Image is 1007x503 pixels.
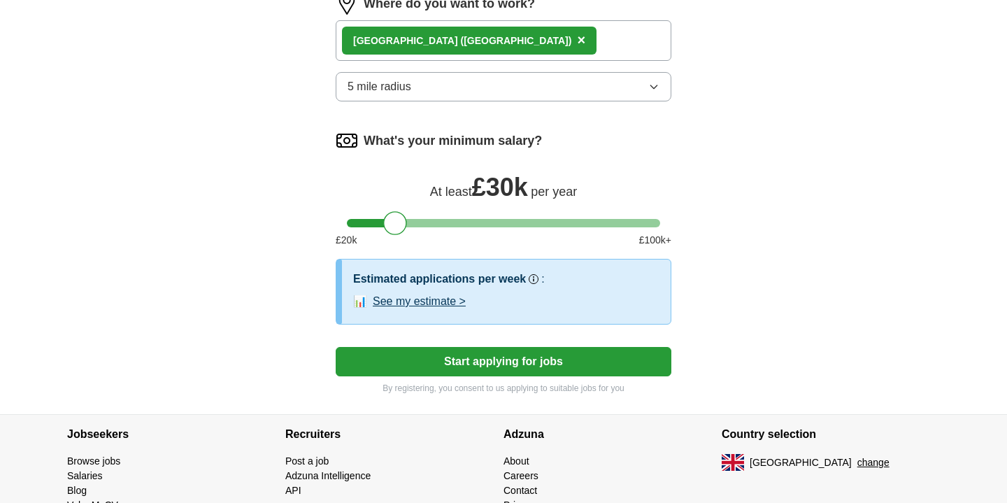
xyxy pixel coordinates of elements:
a: API [285,485,301,496]
span: × [577,32,585,48]
span: £ 30k [472,173,528,201]
span: 5 mile radius [348,78,411,95]
span: £ 20 k [336,233,357,248]
button: change [857,455,890,470]
img: UK flag [722,454,744,471]
a: Blog [67,485,87,496]
a: Browse jobs [67,455,120,467]
img: salary.png [336,129,358,152]
a: Careers [503,470,538,481]
button: × [577,30,585,51]
button: 5 mile radius [336,72,671,101]
h3: : [541,271,544,288]
p: By registering, you consent to us applying to suitable jobs for you [336,382,671,395]
h3: Estimated applications per week [353,271,526,288]
button: Start applying for jobs [336,347,671,376]
strong: [GEOGRAPHIC_DATA] [353,35,458,46]
a: Adzuna Intelligence [285,470,371,481]
a: Contact [503,485,537,496]
a: About [503,455,529,467]
span: [GEOGRAPHIC_DATA] [750,455,852,470]
span: 📊 [353,293,367,310]
a: Salaries [67,470,103,481]
span: At least [430,185,472,199]
a: Post a job [285,455,329,467]
h4: Country selection [722,415,940,454]
span: per year [531,185,577,199]
label: What's your minimum salary? [364,132,542,150]
span: ([GEOGRAPHIC_DATA]) [460,35,571,46]
button: See my estimate > [373,293,466,310]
